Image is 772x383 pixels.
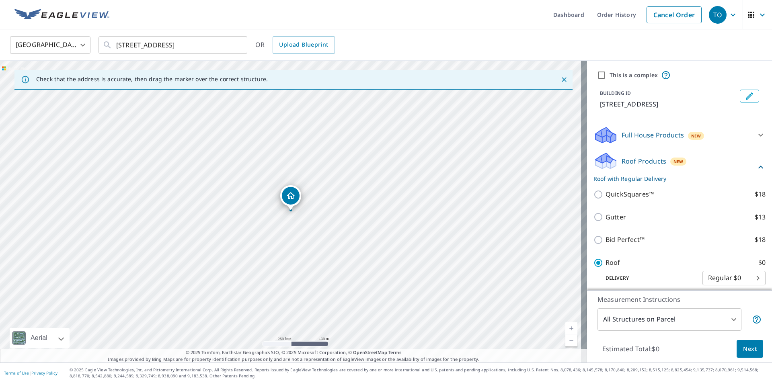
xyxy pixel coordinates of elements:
[388,349,402,355] a: Terms
[606,235,645,245] p: Bid Perfect™
[743,344,757,354] span: Next
[31,370,57,376] a: Privacy Policy
[755,235,766,245] p: $18
[559,74,569,85] button: Close
[593,174,756,183] p: Roof with Regular Delivery
[279,40,328,50] span: Upload Blueprint
[709,6,727,24] div: TO
[4,371,57,375] p: |
[606,212,626,222] p: Gutter
[255,36,335,54] div: OR
[758,258,766,268] p: $0
[10,328,70,348] div: Aerial
[737,340,763,358] button: Next
[622,130,684,140] p: Full House Products
[755,212,766,222] p: $13
[647,6,702,23] a: Cancel Order
[673,158,684,165] span: New
[565,334,577,346] a: Current Level 17, Zoom Out
[593,125,766,145] div: Full House ProductsNew
[740,90,759,102] button: Edit building 1
[116,34,231,56] input: Search by address or latitude-longitude
[593,274,702,282] p: Delivery
[4,370,29,376] a: Terms of Use
[622,156,666,166] p: Roof Products
[593,152,766,183] div: Roof ProductsNewRoof with Regular Delivery
[14,9,109,21] img: EV Logo
[600,90,631,96] p: BUILDING ID
[280,185,301,210] div: Dropped pin, building 1, Residential property, 12736 SW 259th St Homestead, FL 33032
[28,328,50,348] div: Aerial
[755,189,766,199] p: $18
[600,99,737,109] p: [STREET_ADDRESS]
[353,349,387,355] a: OpenStreetMap
[565,322,577,334] a: Current Level 17, Zoom In
[596,340,666,358] p: Estimated Total: $0
[691,133,701,139] span: New
[702,267,766,289] div: Regular $0
[186,349,402,356] span: © 2025 TomTom, Earthstar Geographics SIO, © 2025 Microsoft Corporation, ©
[752,315,762,324] span: Your report will include each building or structure inside the parcel boundary. In some cases, du...
[273,36,335,54] a: Upload Blueprint
[70,367,768,379] p: © 2025 Eagle View Technologies, Inc. and Pictometry International Corp. All Rights Reserved. Repo...
[606,189,654,199] p: QuickSquares™
[36,76,268,83] p: Check that the address is accurate, then drag the marker over the correct structure.
[597,295,762,304] p: Measurement Instructions
[606,258,620,268] p: Roof
[10,34,90,56] div: [GEOGRAPHIC_DATA]
[610,71,658,79] label: This is a complex
[597,308,741,331] div: All Structures on Parcel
